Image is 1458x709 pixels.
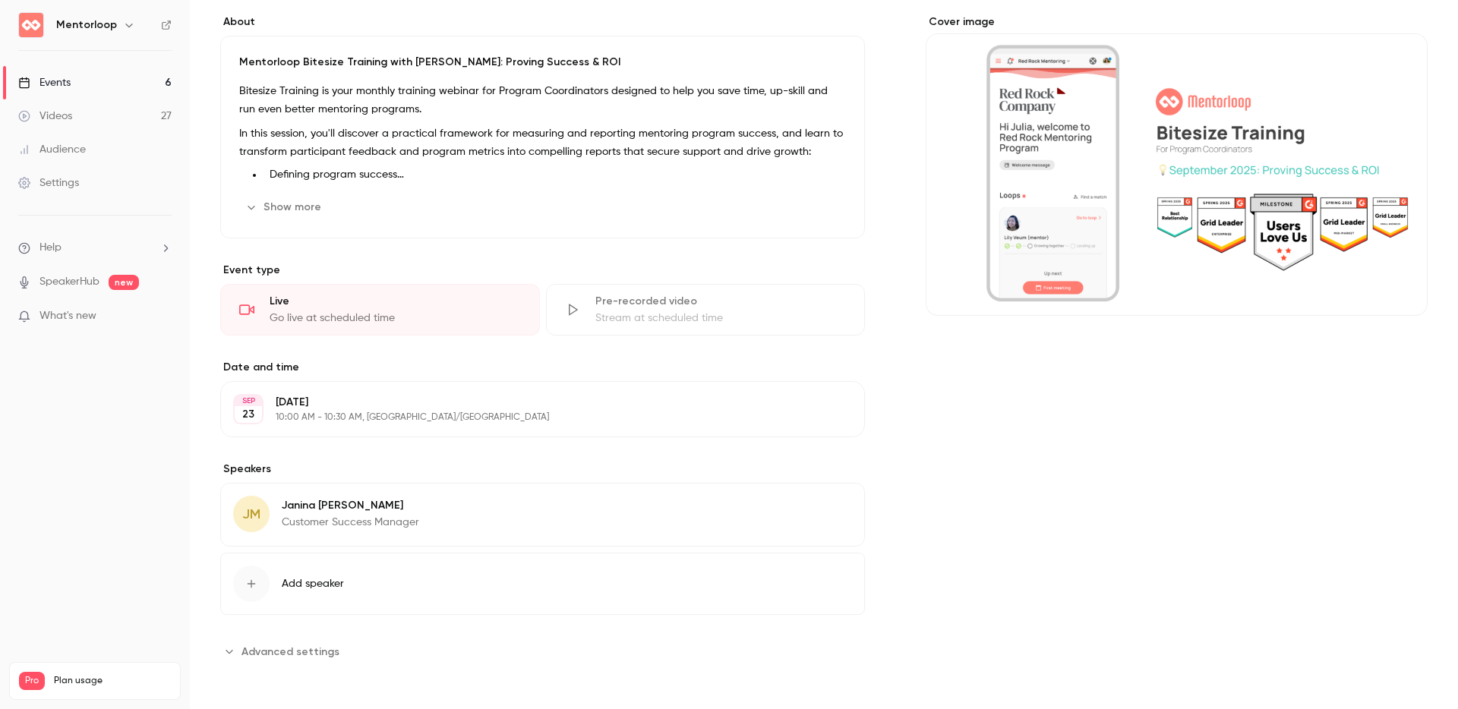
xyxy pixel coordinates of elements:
[220,360,865,375] label: Date and time
[18,175,79,191] div: Settings
[270,310,521,326] div: Go live at scheduled time
[926,14,1428,316] section: Cover image
[18,142,86,157] div: Audience
[18,109,72,124] div: Videos
[239,124,846,161] p: In this session, you'll discover a practical framework for measuring and reporting mentoring prog...
[220,263,865,278] p: Event type
[153,310,172,323] iframe: Noticeable Trigger
[220,14,865,30] label: About
[19,672,45,690] span: Pro
[220,639,865,663] section: Advanced settings
[54,675,171,687] span: Plan usage
[595,310,847,326] div: Stream at scheduled time
[595,294,847,309] div: Pre-recorded video
[39,240,62,256] span: Help
[242,504,260,525] span: JM
[276,411,784,424] p: 10:00 AM - 10:30 AM, [GEOGRAPHIC_DATA]/[GEOGRAPHIC_DATA]
[239,55,846,70] p: Mentorloop Bitesize Training with [PERSON_NAME]: Proving Success & ROI
[220,462,865,477] label: Speakers
[220,483,865,547] div: JMJanina [PERSON_NAME]Customer Success Manager
[18,240,172,256] li: help-dropdown-opener
[220,639,349,663] button: Advanced settings
[39,308,96,324] span: What's new
[56,17,117,33] h6: Mentorloop
[276,395,784,410] p: [DATE]
[239,195,330,219] button: Show more
[220,553,865,615] button: Add speaker
[19,13,43,37] img: Mentorloop
[264,167,846,183] li: Defining program success
[18,75,71,90] div: Events
[220,284,540,336] div: LiveGo live at scheduled time
[39,274,99,290] a: SpeakerHub
[235,395,262,406] div: SEP
[282,498,419,513] p: Janina [PERSON_NAME]
[241,644,339,660] span: Advanced settings
[926,14,1428,30] label: Cover image
[242,407,254,422] p: 23
[282,576,344,591] span: Add speaker
[282,515,419,530] p: Customer Success Manager
[239,82,846,118] p: Bitesize Training is your monthly training webinar for Program Coordinators designed to help you ...
[546,284,866,336] div: Pre-recorded videoStream at scheduled time
[109,275,139,290] span: new
[270,294,521,309] div: Live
